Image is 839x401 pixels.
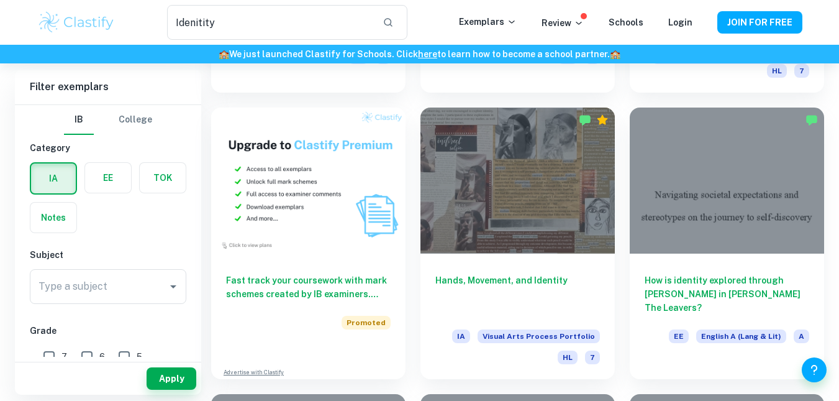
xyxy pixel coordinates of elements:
span: IA [452,330,470,343]
h6: Grade [30,324,186,338]
h6: Hands, Movement, and Identity [435,274,600,315]
span: English A (Lang & Lit) [696,330,786,343]
span: 🏫 [610,49,620,59]
button: TOK [140,163,186,193]
h6: How is identity explored through [PERSON_NAME] in [PERSON_NAME] The Leavers? [645,274,809,315]
button: EE [85,163,131,193]
a: Advertise with Clastify [224,368,284,377]
img: Thumbnail [211,108,406,254]
div: Premium [596,114,609,126]
button: JOIN FOR FREE [717,11,802,34]
span: 5 [137,350,142,364]
span: 🏫 [219,49,229,59]
span: 7 [794,64,809,78]
img: Clastify logo [37,10,116,35]
button: Notes [30,203,76,233]
a: Schools [609,17,643,27]
button: Help and Feedback [802,357,827,382]
span: Visual Arts Process Portfolio [478,330,600,343]
span: 7 [61,350,67,364]
div: Filter type choice [64,105,152,135]
h6: Filter exemplars [15,70,201,104]
h6: We just launched Clastify for Schools. Click to learn how to become a school partner. [2,47,837,61]
button: College [119,105,152,135]
button: IA [31,164,76,193]
span: A [794,330,809,343]
p: Exemplars [459,15,517,29]
h6: Category [30,141,186,155]
p: Review [542,16,584,30]
button: Apply [147,367,196,390]
span: Promoted [342,316,391,330]
button: Open [165,278,182,295]
img: Marked [579,114,591,126]
a: Hands, Movement, and IdentityIAVisual Arts Process PortfolioHL7 [420,108,615,379]
h6: Subject [30,248,186,262]
span: HL [558,351,578,364]
input: Search for any exemplars... [167,5,372,40]
span: EE [669,330,689,343]
img: Marked [805,114,818,126]
span: 7 [585,351,600,364]
a: How is identity explored through [PERSON_NAME] in [PERSON_NAME] The Leavers?EEEnglish A (Lang & L... [630,108,824,379]
a: Login [668,17,692,27]
button: IB [64,105,94,135]
span: 6 [99,350,105,364]
span: HL [767,64,787,78]
a: here [418,49,437,59]
h6: Fast track your coursework with mark schemes created by IB examiners. Upgrade now [226,274,391,301]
